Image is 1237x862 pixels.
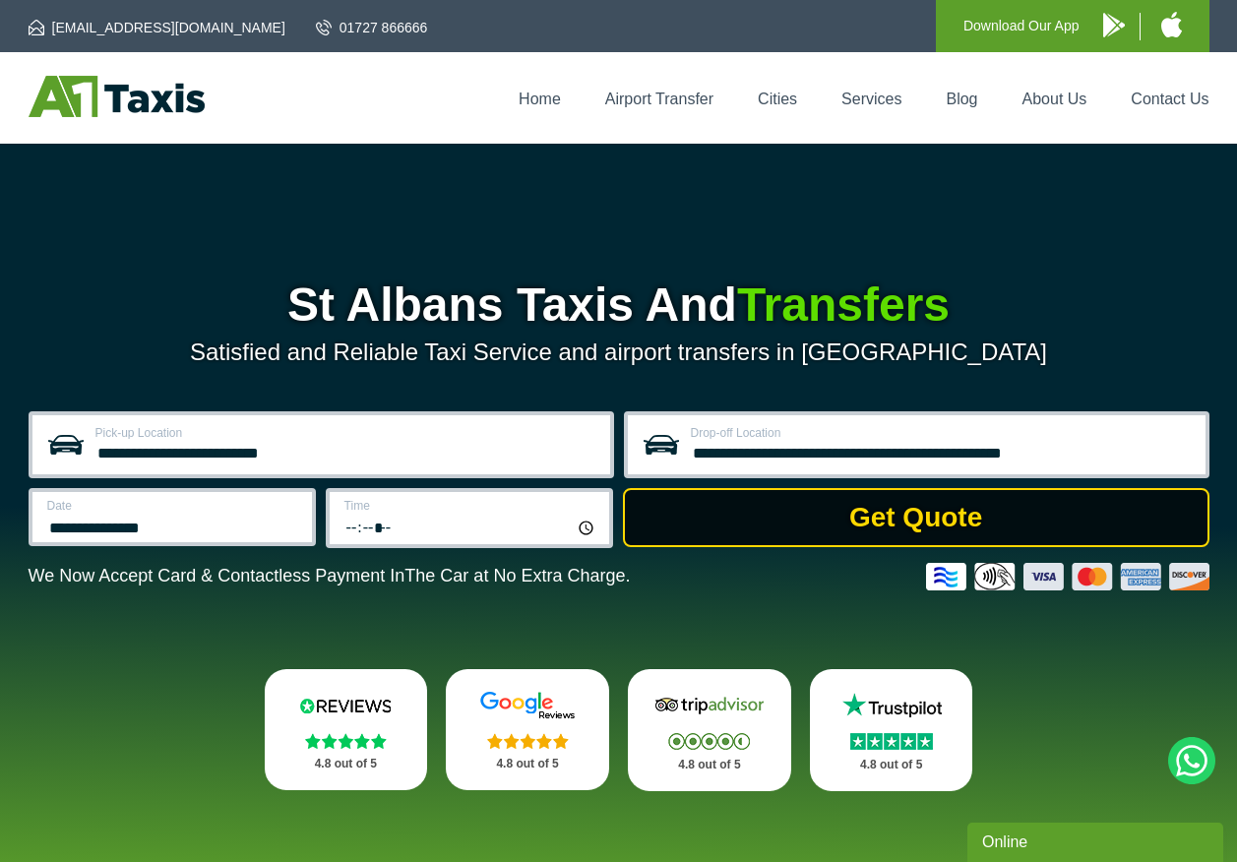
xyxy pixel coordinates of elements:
p: Download Our App [963,14,1080,38]
a: Services [841,91,901,107]
a: About Us [1022,91,1087,107]
iframe: chat widget [967,819,1227,862]
img: Google [468,691,587,720]
img: Stars [850,733,933,750]
img: A1 Taxis iPhone App [1161,12,1182,37]
h1: St Albans Taxis And [29,281,1209,329]
label: Date [47,500,300,512]
img: A1 Taxis St Albans LTD [29,76,205,117]
img: Stars [305,733,387,749]
p: Satisfied and Reliable Taxi Service and airport transfers in [GEOGRAPHIC_DATA] [29,339,1209,366]
img: Tripadvisor [650,691,769,720]
a: Airport Transfer [605,91,713,107]
a: Trustpilot Stars 4.8 out of 5 [810,669,973,791]
img: Stars [487,733,569,749]
p: 4.8 out of 5 [286,752,406,776]
a: Blog [946,91,977,107]
p: 4.8 out of 5 [649,753,770,777]
a: Reviews.io Stars 4.8 out of 5 [265,669,428,790]
a: Contact Us [1131,91,1208,107]
a: Cities [758,91,797,107]
a: Tripadvisor Stars 4.8 out of 5 [628,669,791,791]
img: Trustpilot [833,691,951,720]
a: Google Stars 4.8 out of 5 [446,669,609,790]
a: 01727 866666 [316,18,428,37]
a: [EMAIL_ADDRESS][DOMAIN_NAME] [29,18,285,37]
p: 4.8 out of 5 [467,752,588,776]
label: Drop-off Location [691,427,1194,439]
a: Home [519,91,561,107]
img: Credit And Debit Cards [926,563,1209,590]
button: Get Quote [623,488,1209,547]
label: Pick-up Location [95,427,598,439]
img: Reviews.io [286,691,404,720]
p: 4.8 out of 5 [832,753,952,777]
img: Stars [668,733,750,750]
span: The Car at No Extra Charge. [404,566,630,585]
img: A1 Taxis Android App [1103,13,1125,37]
label: Time [344,500,597,512]
p: We Now Accept Card & Contactless Payment In [29,566,631,586]
span: Transfers [737,278,950,331]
